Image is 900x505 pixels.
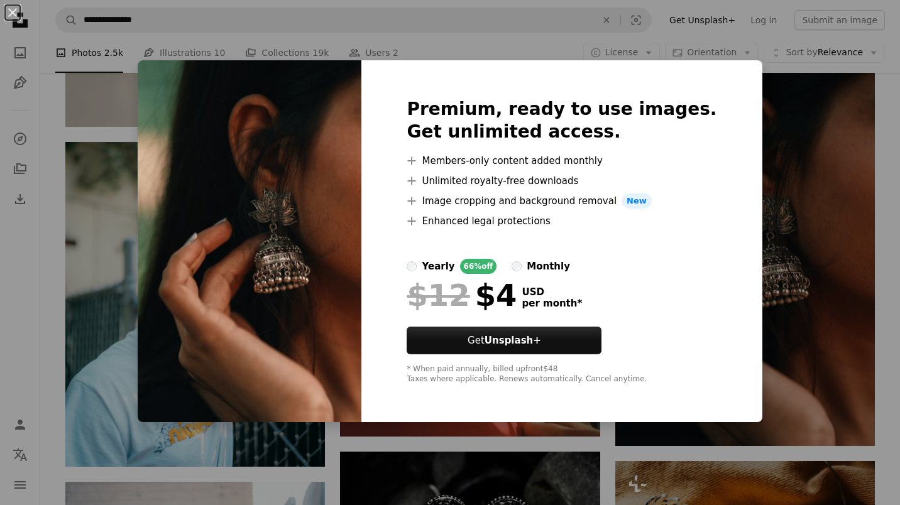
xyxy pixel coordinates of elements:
div: monthly [527,259,570,274]
input: yearly66%off [407,261,417,271]
input: monthly [512,261,522,271]
span: $12 [407,279,469,312]
div: 66% off [460,259,497,274]
button: GetUnsplash+ [407,327,601,354]
strong: Unsplash+ [485,335,541,346]
span: New [622,193,652,209]
span: per month * [522,298,582,309]
li: Image cropping and background removal [407,193,716,209]
li: Members-only content added monthly [407,153,716,168]
h2: Premium, ready to use images. Get unlimited access. [407,98,716,143]
li: Unlimited royalty-free downloads [407,173,716,188]
div: $4 [407,279,517,312]
span: USD [522,286,582,298]
div: yearly [422,259,454,274]
div: * When paid annually, billed upfront $48 Taxes where applicable. Renews automatically. Cancel any... [407,364,716,384]
li: Enhanced legal protections [407,214,716,229]
img: premium_photo-1691030255383-ec9765ad5340 [138,60,361,422]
